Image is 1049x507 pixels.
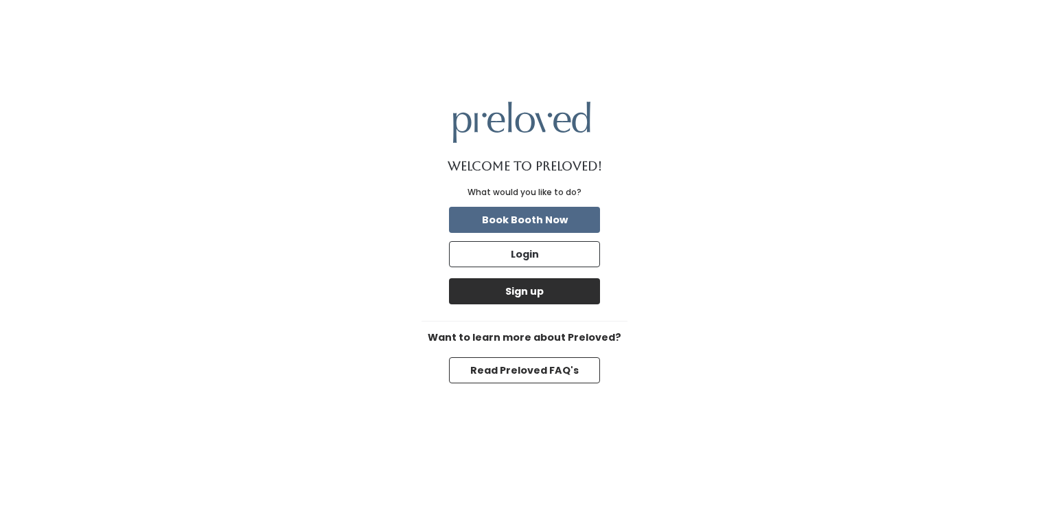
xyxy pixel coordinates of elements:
button: Read Preloved FAQ's [449,357,600,383]
a: Sign up [446,275,603,307]
button: Login [449,241,600,267]
h6: Want to learn more about Preloved? [422,333,627,343]
button: Book Booth Now [449,207,600,233]
a: Login [446,238,603,270]
div: What would you like to do? [468,186,581,199]
h1: Welcome to Preloved! [448,159,602,173]
img: preloved logo [453,102,590,142]
button: Sign up [449,278,600,304]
